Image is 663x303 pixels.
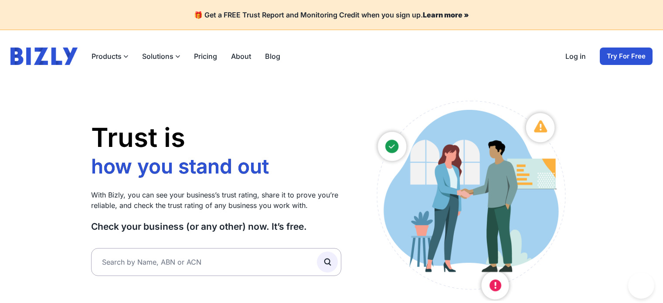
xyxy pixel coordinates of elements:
[92,51,128,61] button: Products
[231,51,251,61] a: About
[91,221,342,232] h3: Check your business (or any other) now. It’s free.
[91,179,274,204] li: who you work with
[628,272,654,299] iframe: Toggle Customer Support
[565,51,586,61] a: Log in
[10,10,653,19] h4: 🎁 Get a FREE Trust Report and Monitoring Credit when you sign up.
[423,10,469,19] a: Learn more »
[265,51,280,61] a: Blog
[91,248,342,276] input: Search by Name, ABN or ACN
[194,51,217,61] a: Pricing
[91,154,274,179] li: how you stand out
[91,190,342,211] p: With Bizly, you can see your business’s trust rating, share it to prove you’re reliable, and chec...
[142,51,180,61] button: Solutions
[367,96,572,301] img: Australian small business owners illustration
[91,122,185,153] span: Trust is
[600,48,653,65] a: Try For Free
